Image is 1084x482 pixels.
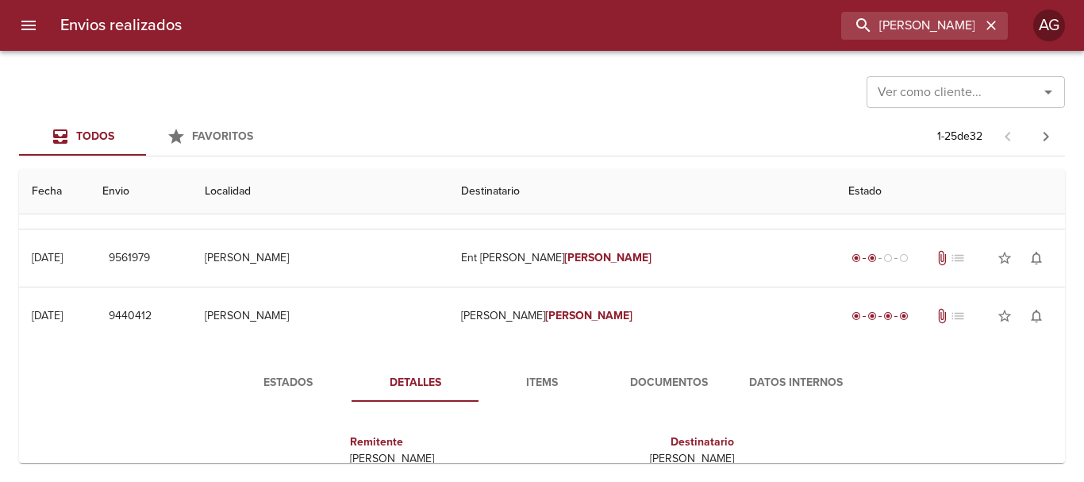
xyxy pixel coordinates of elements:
[937,129,982,145] p: 1 - 25 de 32
[19,118,273,156] div: Tabs Envios
[192,287,448,345] td: [PERSON_NAME]
[1028,308,1044,324] span: notifications_none
[350,434,536,451] h6: Remitente
[997,250,1013,266] span: star_border
[883,253,893,263] span: radio_button_unchecked
[76,129,114,143] span: Todos
[989,128,1027,144] span: Pagina anterior
[1033,10,1065,41] div: AG
[488,373,596,393] span: Items
[19,169,90,214] th: Fecha
[448,169,836,214] th: Destinatario
[564,251,652,264] em: [PERSON_NAME]
[934,308,950,324] span: Tiene documentos adjuntos
[102,244,156,273] button: 9561979
[60,13,182,38] h6: Envios realizados
[192,129,253,143] span: Favoritos
[851,311,861,321] span: radio_button_checked
[1028,250,1044,266] span: notifications_none
[997,308,1013,324] span: star_border
[742,373,850,393] span: Datos Internos
[1021,242,1052,274] button: Activar notificaciones
[836,169,1065,214] th: Estado
[989,300,1021,332] button: Agregar a favoritos
[192,169,448,214] th: Localidad
[1033,10,1065,41] div: Abrir información de usuario
[883,311,893,321] span: radio_button_checked
[448,287,836,345] td: [PERSON_NAME]
[350,451,536,467] p: [PERSON_NAME]
[548,434,734,451] h6: Destinatario
[867,311,877,321] span: radio_button_checked
[10,6,48,44] button: menu
[448,229,836,287] td: Ent [PERSON_NAME]
[32,251,63,264] div: [DATE]
[841,12,981,40] input: buscar
[934,250,950,266] span: Tiene documentos adjuntos
[989,242,1021,274] button: Agregar a favoritos
[109,249,150,268] span: 9561979
[899,311,909,321] span: radio_button_checked
[548,451,734,467] p: [PERSON_NAME]
[950,308,966,324] span: No tiene pedido asociado
[109,307,152,326] span: 9440412
[848,308,912,324] div: Entregado
[102,302,158,331] button: 9440412
[899,253,909,263] span: radio_button_unchecked
[851,253,861,263] span: radio_button_checked
[225,364,859,402] div: Tabs detalle de guia
[361,373,469,393] span: Detalles
[234,373,342,393] span: Estados
[32,309,63,322] div: [DATE]
[1027,118,1065,156] span: Pagina siguiente
[1037,81,1059,103] button: Abrir
[545,309,633,322] em: [PERSON_NAME]
[867,253,877,263] span: radio_button_checked
[615,373,723,393] span: Documentos
[1021,300,1052,332] button: Activar notificaciones
[90,169,193,214] th: Envio
[848,250,912,266] div: Despachado
[950,250,966,266] span: No tiene pedido asociado
[192,229,448,287] td: [PERSON_NAME]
